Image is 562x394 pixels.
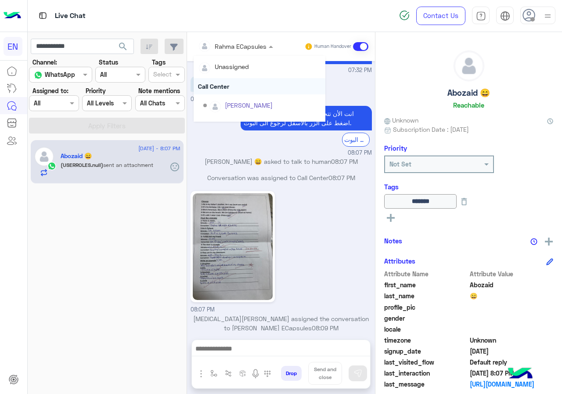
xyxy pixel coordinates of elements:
h6: Tags [384,183,553,191]
span: search [118,41,128,52]
span: 08:07 PM [191,96,215,102]
label: Priority [86,86,106,95]
img: create order [239,370,246,377]
img: defaultAdmin.png [34,147,54,166]
img: defaultAdmin.png [209,101,221,112]
button: select flow [207,366,221,381]
span: last_interaction [384,369,468,378]
img: Trigger scenario [225,370,232,377]
span: signup_date [384,347,468,356]
img: make a call [264,370,271,377]
label: Assigned to: [32,86,68,95]
span: 07:32 PM [348,66,372,75]
span: 08:07 PM [328,174,355,181]
div: Select [152,69,172,81]
label: Tags [152,58,166,67]
img: select flow [210,370,217,377]
span: 2025-08-14T17:07:35.753Z [470,369,554,378]
p: Conversation was assigned to Call Center [191,173,372,182]
span: sent an attachment [103,162,153,168]
h6: Reachable [453,101,484,109]
img: send voice note [250,369,261,379]
button: Apply Filters [29,118,185,134]
span: timezone [384,336,468,345]
h5: Abozaid 😄 [61,152,92,160]
span: first_name [384,280,468,289]
a: Contact Us [416,7,465,25]
img: Logo [4,7,21,25]
span: null [470,314,554,323]
h5: Abozaid 😄 [447,88,490,98]
span: Subscription Date : [DATE] [393,125,469,134]
span: null [470,325,554,334]
img: send attachment [196,369,206,379]
p: [PERSON_NAME] 😄 asked to talk to human [191,157,372,166]
img: WhatsApp [47,162,56,170]
img: tab [37,10,48,21]
img: profile [542,11,553,22]
a: [URL][DOMAIN_NAME] [470,380,554,389]
img: hulul-logo.png [505,359,536,390]
span: 08:07 PM [191,306,215,313]
span: gender [384,314,468,323]
p: [MEDICAL_DATA][PERSON_NAME] assigned the conversation to [PERSON_NAME] ECapsules [191,314,372,333]
span: 😄 [470,291,554,300]
span: Unknown [470,336,554,345]
label: Status [99,58,118,67]
p: Live Chat [55,10,86,22]
div: EN [4,37,22,56]
img: defaultAdmin.png [454,51,484,81]
span: (USERROLES.null) [61,162,103,168]
span: last_message [384,380,468,389]
button: Trigger scenario [221,366,236,381]
h6: Attributes [384,257,415,265]
img: send message [353,369,362,378]
span: Attribute Value [470,269,554,278]
span: 08:07 PM [331,158,358,165]
small: Human Handover [314,43,351,50]
button: Drop [281,366,302,381]
div: [PERSON_NAME] [225,101,273,110]
img: add [545,238,553,246]
span: Default reply [470,358,554,367]
span: last_name [384,291,468,300]
span: 08:09 PM [312,324,339,332]
img: tab [500,11,510,21]
span: last_visited_flow [384,358,468,367]
img: tab [476,11,486,21]
label: Channel: [32,58,57,67]
span: 08:07 PM [348,149,372,157]
span: profile_pic [384,303,468,312]
h6: Notes [384,237,402,245]
div: Unassigned [215,62,249,71]
span: [DATE] - 8:07 PM [138,145,180,152]
a: tab [472,7,490,25]
img: spinner [399,10,410,21]
div: الرجوع الى البوت [342,133,370,146]
h6: Priority [384,144,407,152]
span: 2025-06-28T13:51:36.539Z [470,347,554,356]
button: Send and close [308,362,342,385]
div: Call Center [194,78,325,94]
button: search [112,39,134,58]
ng-dropdown-panel: Options list [194,56,325,122]
img: defaultAdmin.png [199,62,210,74]
button: create order [236,366,250,381]
img: notes [530,238,537,245]
span: Attribute Name [384,269,468,278]
span: locale [384,325,468,334]
p: 14/8/2025, 8:07 PM [191,76,199,92]
span: Abozaid [470,280,554,289]
img: 733196366432607.jpg [193,193,273,300]
span: Unknown [384,116,418,125]
label: Note mentions [138,86,180,95]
